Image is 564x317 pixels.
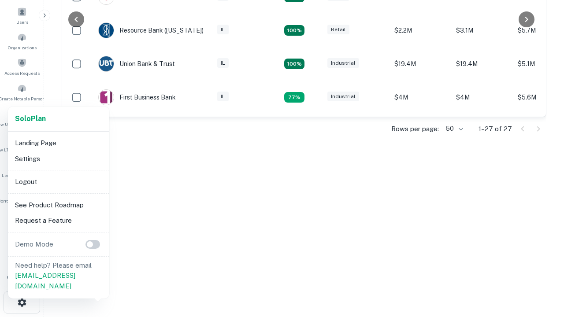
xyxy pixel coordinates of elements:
[11,239,57,250] p: Demo Mode
[15,272,75,290] a: [EMAIL_ADDRESS][DOMAIN_NAME]
[15,114,46,123] strong: Solo Plan
[11,213,106,229] li: Request a Feature
[15,260,102,291] p: Need help? Please email
[11,135,106,151] li: Landing Page
[11,151,106,167] li: Settings
[520,247,564,289] iframe: Chat Widget
[11,174,106,190] li: Logout
[11,197,106,213] li: See Product Roadmap
[15,114,46,124] a: SoloPlan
